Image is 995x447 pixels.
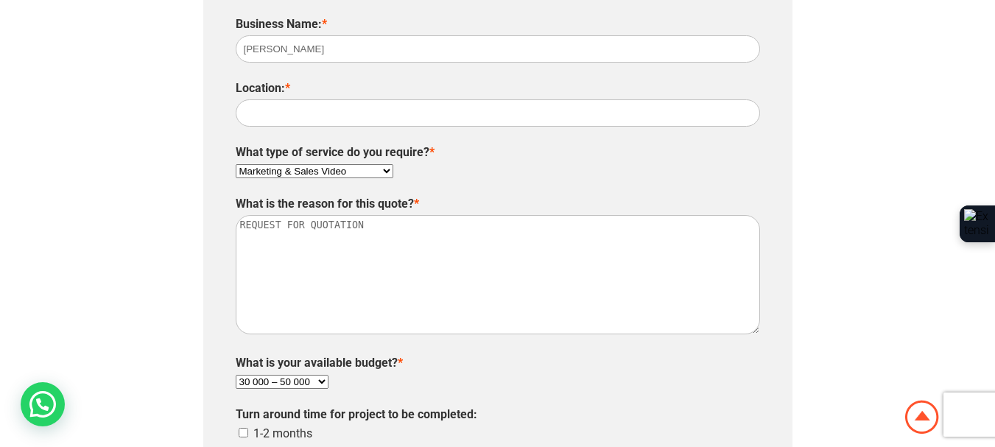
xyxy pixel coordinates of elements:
[902,398,942,437] img: Animation Studio South Africa
[236,81,290,95] label: Location:
[236,356,403,370] label: What is your available budget?
[236,145,435,159] label: What type of service do you require?
[253,426,312,440] label: 1-2 months
[964,209,991,239] img: Extension Icon
[236,197,419,211] label: What is the reason for this quote?
[236,17,327,31] label: Business Name:
[236,407,477,421] label: Turn around time for project to be completed:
